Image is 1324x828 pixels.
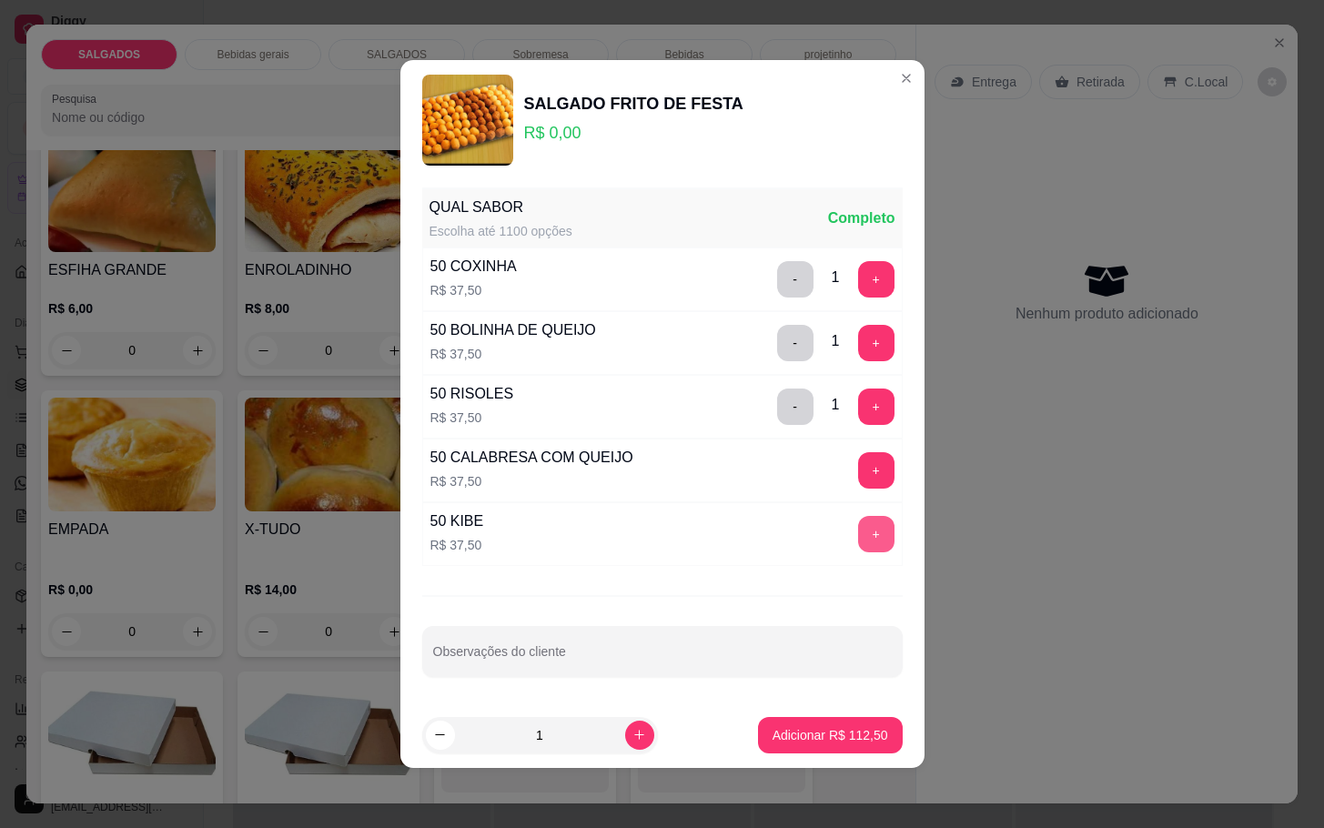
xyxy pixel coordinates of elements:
button: Close [892,64,921,93]
div: 50 KIBE [430,510,484,532]
div: SALGADO FRITO DE FESTA [524,91,743,116]
div: 1 [832,394,840,416]
p: R$ 37,50 [430,409,514,427]
div: 50 CALABRESA COM QUEIJO [430,447,633,469]
div: 50 COXINHA [430,256,517,278]
input: Observações do cliente [433,650,892,668]
button: delete [777,325,814,361]
button: delete [777,261,814,298]
div: 50 RISOLES [430,383,514,405]
button: Adicionar R$ 112,50 [758,717,903,753]
div: 1 [832,267,840,288]
button: delete [777,389,814,425]
p: R$ 37,50 [430,345,596,363]
button: increase-product-quantity [625,721,654,750]
button: add [858,516,894,552]
div: QUAL SABOR [430,197,572,218]
p: R$ 37,50 [430,281,517,299]
button: decrease-product-quantity [426,721,455,750]
p: R$ 37,50 [430,472,633,490]
div: Completo [828,207,895,229]
p: R$ 37,50 [430,536,484,554]
p: R$ 0,00 [524,120,743,146]
div: 50 BOLINHA DE QUEIJO [430,319,596,341]
button: add [858,452,894,489]
button: add [858,261,894,298]
p: Adicionar R$ 112,50 [773,726,888,744]
div: 1 [832,330,840,352]
img: product-image [422,75,513,166]
button: add [858,389,894,425]
div: Escolha até 1100 opções [430,222,572,240]
button: add [858,325,894,361]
